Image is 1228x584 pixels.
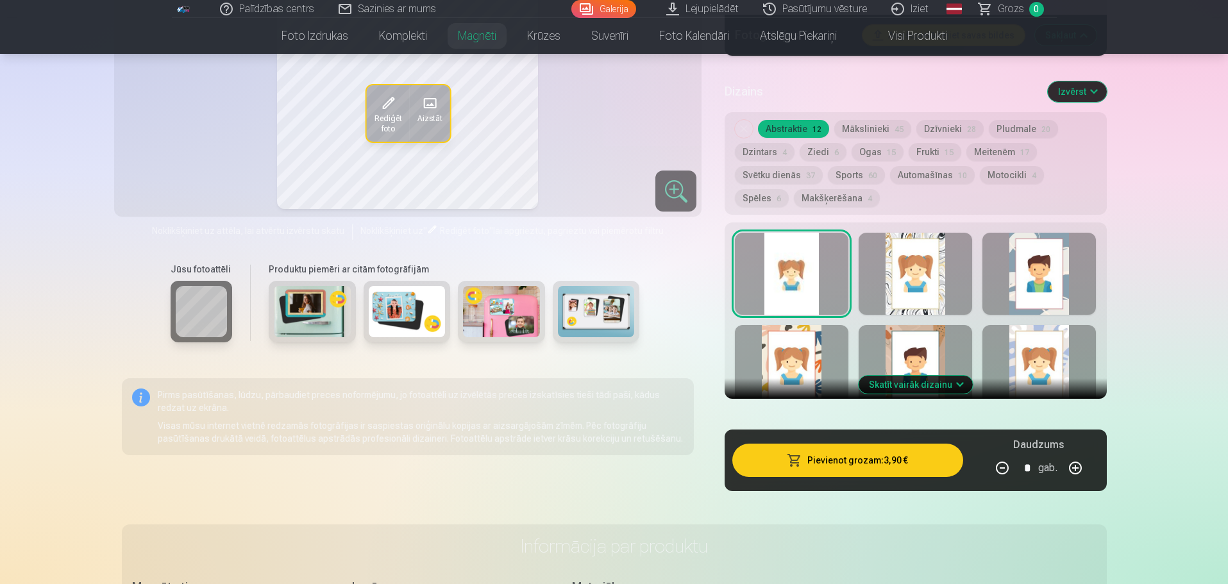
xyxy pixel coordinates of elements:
[374,113,401,134] span: Rediģēt foto
[895,125,904,134] span: 45
[1038,453,1057,483] div: gab.
[366,85,409,142] button: Rediģēt foto
[158,419,684,445] p: Visas mūsu internet vietnē redzamās fotogrāfijas ir saspiestas oriģinālu kopijas ar aizsargājošām...
[812,125,821,134] span: 12
[735,166,823,184] button: Svētku dienās37
[945,148,954,157] span: 15
[800,143,846,161] button: Ziedi6
[417,113,442,124] span: Aizstāt
[890,166,975,184] button: Automašīnas10
[1032,171,1036,180] span: 4
[732,444,963,477] button: Pievienot grozam:3,90 €
[132,535,1097,558] h3: Informācija par produktu
[1029,2,1044,17] span: 0
[152,224,344,237] span: Noklikšķiniet uz attēla, lai atvērtu izvērstu skatu
[489,226,493,236] span: "
[980,166,1044,184] button: Motocikli4
[1020,148,1029,157] span: 17
[834,120,911,138] button: Mākslinieki45
[493,226,664,236] span: lai apgrieztu, pagrieztu vai piemērotu filtru
[409,85,450,142] button: Aizstāt
[794,189,880,207] button: Makšķerēšana4
[868,194,872,203] span: 4
[998,1,1024,17] span: Grozs
[868,171,877,180] span: 60
[158,388,684,414] p: Pirms pasūtīšanas, lūdzu, pārbaudiet preces noformējumu, jo fotoattēli uz izvēlētās preces izskat...
[440,226,489,236] span: Rediģēt foto
[1048,81,1107,102] button: Izvērst
[360,226,423,236] span: Noklikšķiniet uz
[264,263,644,276] h6: Produktu piemēri ar citām fotogrāfijām
[967,125,976,134] span: 28
[735,189,789,207] button: Spēles6
[1013,437,1064,453] h5: Daudzums
[512,18,576,54] a: Krūzes
[725,83,1037,101] h5: Dizains
[834,148,839,157] span: 6
[909,143,961,161] button: Frukti15
[852,18,963,54] a: Visi produkti
[887,148,896,157] span: 15
[828,166,885,184] button: Sports60
[744,18,852,54] a: Atslēgu piekariņi
[364,18,442,54] a: Komplekti
[966,143,1037,161] button: Meitenēm17
[958,171,967,180] span: 10
[423,226,427,236] span: "
[266,18,364,54] a: Foto izdrukas
[576,18,644,54] a: Suvenīri
[1041,125,1050,134] span: 20
[442,18,512,54] a: Magnēti
[852,143,904,161] button: Ogas15
[644,18,744,54] a: Foto kalendāri
[777,194,781,203] span: 6
[782,148,787,157] span: 4
[758,120,829,138] button: Abstraktie12
[177,5,191,13] img: /fa1
[859,376,973,394] button: Skatīt vairāk dizainu
[989,120,1058,138] button: Pludmale20
[916,120,984,138] button: Dzīvnieki28
[806,171,815,180] span: 37
[171,263,232,276] h6: Jūsu fotoattēli
[735,143,795,161] button: Dzintars4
